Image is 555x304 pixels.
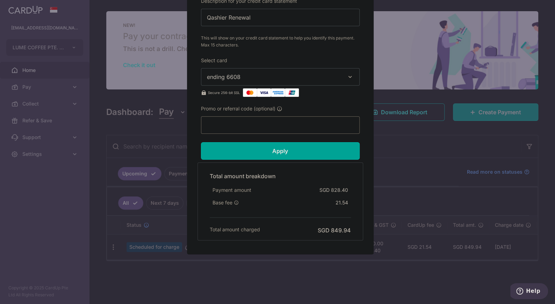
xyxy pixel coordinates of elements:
[207,73,240,80] span: ending 6608
[317,184,351,196] div: SGD 828.40
[212,199,232,206] span: Base fee
[201,57,227,64] label: Select card
[243,88,257,97] img: Mastercard
[257,88,271,97] img: Visa
[208,90,240,95] span: Secure 256-bit SSL
[201,35,360,49] span: This will show on your credit card statement to help you identify this payment. Max 15 characters.
[210,226,260,233] h6: Total amount charged
[271,88,285,97] img: American Express
[510,283,548,301] iframe: Opens a widget where you can find more information
[210,184,254,196] div: Payment amount
[201,105,275,112] span: Promo or referral code (optional)
[333,196,351,209] div: 21.54
[201,68,360,86] button: ending 6608
[285,88,299,97] img: UnionPay
[210,172,351,180] h5: Total amount breakdown
[201,142,360,160] input: Apply
[318,226,351,234] h6: SGD 849.94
